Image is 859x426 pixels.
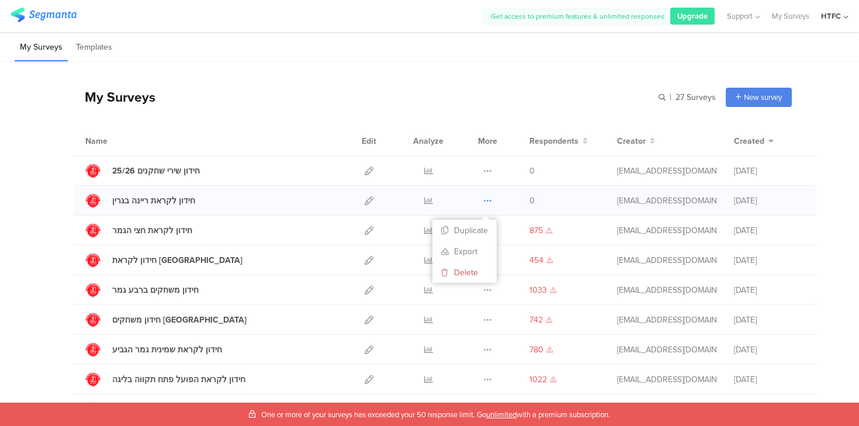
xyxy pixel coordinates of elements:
a: חידון לקראת ריינה בגרין [85,193,195,208]
div: Analyze [411,126,446,155]
div: ortal@htafc.co.il [617,195,716,207]
div: Name [85,135,155,147]
div: ortal@htafc.co.il [617,373,716,386]
button: Delete [432,262,497,283]
a: חידון לקראת חצי הגמר [85,223,192,238]
div: Edit [356,126,382,155]
span: 0 [529,165,535,177]
span: Upgrade [677,11,708,22]
span: 0 [529,195,535,207]
div: חידון לקראת בני יהודה [112,254,243,266]
div: [DATE] [734,165,804,177]
span: 454 [529,254,543,266]
span: Creator [617,135,646,147]
div: My Surveys [73,87,155,107]
span: 742 [529,314,543,326]
div: חידון משחקים ברבע גמר [112,284,199,296]
div: ortal@htafc.co.il [617,254,716,266]
div: ortal@htafc.co.il [617,165,716,177]
div: ortal@htafc.co.il [617,344,716,356]
div: [DATE] [734,344,804,356]
button: Duplicate [432,220,497,241]
div: ortal@htafc.co.il [617,224,716,237]
div: ortal@htafc.co.il [617,314,716,326]
span: Respondents [529,135,579,147]
span: Get access to premium features & unlimited responses [491,11,664,22]
li: Templates [71,34,117,61]
a: חידון לקראת שמינית גמר הגביע [85,342,222,357]
button: Respondents [529,135,588,147]
div: [DATE] [734,373,804,386]
img: segmanta logo [11,8,77,22]
div: חידון לקראת שמינית גמר הגביע [112,344,222,356]
span: 780 [529,344,543,356]
div: חידון לקראת הפועל פתח תקווה בליגה [112,373,245,386]
li: My Surveys [15,34,68,61]
div: [DATE] [734,224,804,237]
button: Creator [617,135,655,147]
a: Export [432,241,497,262]
div: ortal@htafc.co.il [617,284,716,296]
span: | [668,91,673,103]
span: unlimited [486,409,517,420]
a: חידון לקראת [GEOGRAPHIC_DATA] [85,252,243,268]
div: חידון לקראת ריינה בגרין [112,195,195,207]
div: [DATE] [734,314,804,326]
span: 27 Surveys [676,91,716,103]
div: More [475,126,500,155]
span: Support [727,11,753,22]
div: [DATE] [734,254,804,266]
span: 1022 [529,373,547,386]
span: New survey [744,92,782,103]
span: 875 [529,224,543,237]
div: [DATE] [734,284,804,296]
span: One or more of your surveys has exceeded your 50 response limit. Go with a premium subscription. [261,409,610,420]
div: HTFC [821,11,841,22]
a: חידון לקראת טבריה בגביע [85,401,203,417]
a: חידון משחקים [GEOGRAPHIC_DATA] [85,312,247,327]
a: חידון לקראת הפועל פתח תקווה בליגה [85,372,245,387]
button: Created [734,135,774,147]
a: חידון שירי שחקנים 25/26 [85,163,200,178]
span: Created [734,135,764,147]
span: 1033 [529,284,547,296]
div: חידון משחקים ברמת גן [112,314,247,326]
a: חידון משחקים ברבע גמר [85,282,199,297]
div: [DATE] [734,195,804,207]
div: חידון שירי שחקנים 25/26 [112,165,200,177]
div: חידון לקראת חצי הגמר [112,224,192,237]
